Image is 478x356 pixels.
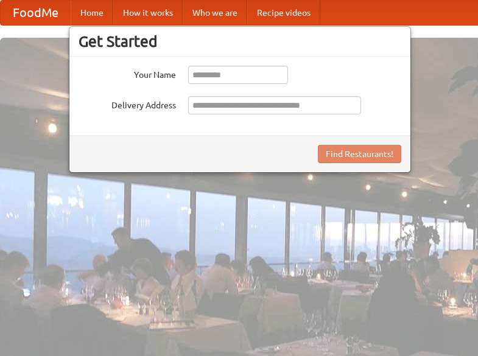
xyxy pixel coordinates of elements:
[318,145,401,163] button: Find Restaurants!
[79,96,176,111] label: Delivery Address
[113,1,183,25] a: How it works
[79,66,176,81] label: Your Name
[71,1,113,25] a: Home
[1,1,71,25] a: FoodMe
[183,1,247,25] a: Who we are
[247,1,320,25] a: Recipe videos
[79,32,401,51] h3: Get Started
